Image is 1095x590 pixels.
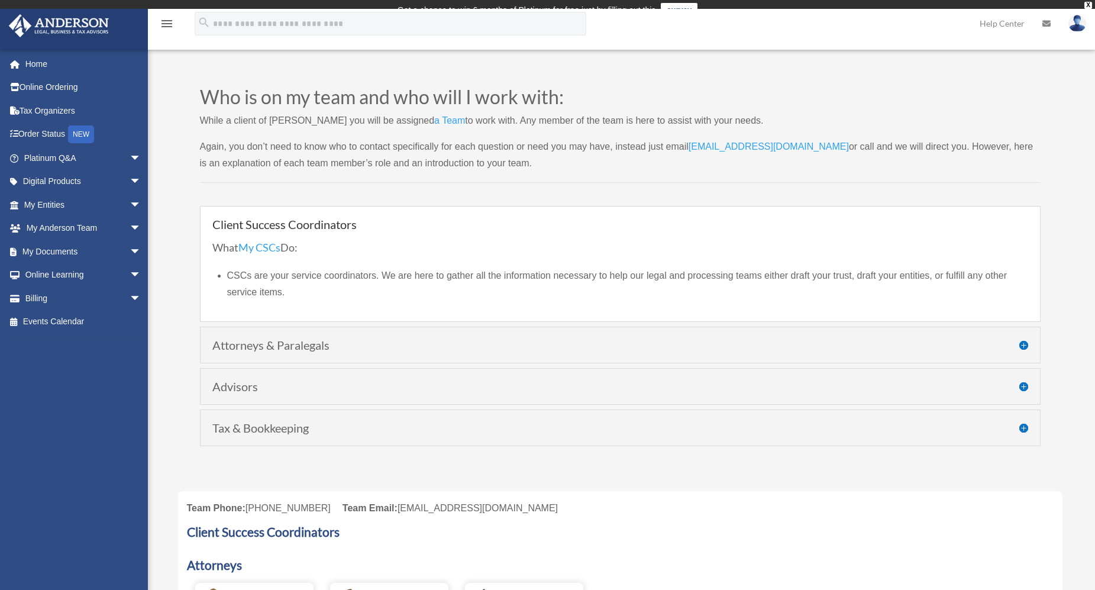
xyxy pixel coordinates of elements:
[1084,2,1092,9] div: close
[68,125,94,143] div: NEW
[200,138,1041,172] p: Again, you don’t need to know who to contact specifically for each question or need you may have,...
[198,16,211,29] i: search
[212,422,1028,434] h4: Tax & Bookkeeping
[5,14,112,37] img: Anderson Advisors Platinum Portal
[661,3,697,17] a: survey
[187,503,246,513] span: Team Phone:
[8,286,159,310] a: Billingarrow_drop_down
[212,339,1028,351] h4: Attorneys & Paralegals
[130,146,153,170] span: arrow_drop_down
[212,218,1028,230] h4: Client Success Coordinators
[398,3,656,17] div: Get a chance to win 6 months of Platinum for free just by filling out this
[8,193,159,217] a: My Entitiesarrow_drop_down
[8,52,159,76] a: Home
[8,217,159,240] a: My Anderson Teamarrow_drop_down
[212,381,1028,392] h4: Advisors
[8,146,159,170] a: Platinum Q&Aarrow_drop_down
[160,21,174,31] a: menu
[238,241,280,260] a: My CSCs
[343,503,398,513] span: Team Email:
[212,241,298,254] span: What Do:
[130,193,153,217] span: arrow_drop_down
[200,112,1041,138] p: While a client of [PERSON_NAME] you will be assigned to work with. Any member of the team is here...
[1068,15,1086,32] img: User Pic
[130,286,153,311] span: arrow_drop_down
[130,263,153,288] span: arrow_drop_down
[8,310,159,334] a: Events Calendar
[160,17,174,31] i: menu
[130,170,153,194] span: arrow_drop_down
[187,559,1054,577] h3: Attorneys
[8,240,159,263] a: My Documentsarrow_drop_down
[8,122,159,147] a: Order StatusNEW
[343,500,558,517] div: [EMAIL_ADDRESS][DOMAIN_NAME]
[187,500,331,517] div: [PHONE_NUMBER]
[689,141,849,157] a: [EMAIL_ADDRESS][DOMAIN_NAME]
[8,170,159,194] a: Digital Productsarrow_drop_down
[434,115,465,131] a: a Team
[8,76,159,99] a: Online Ordering
[130,217,153,241] span: arrow_drop_down
[227,270,1007,297] span: CSCs are your service coordinators. We are here to gather all the information necessary to help o...
[8,99,159,122] a: Tax Organizers
[130,240,153,264] span: arrow_drop_down
[8,263,159,287] a: Online Learningarrow_drop_down
[187,525,1054,544] h3: Client Success Coordinators
[200,88,1041,112] h2: Who is on my team and who will I work with:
